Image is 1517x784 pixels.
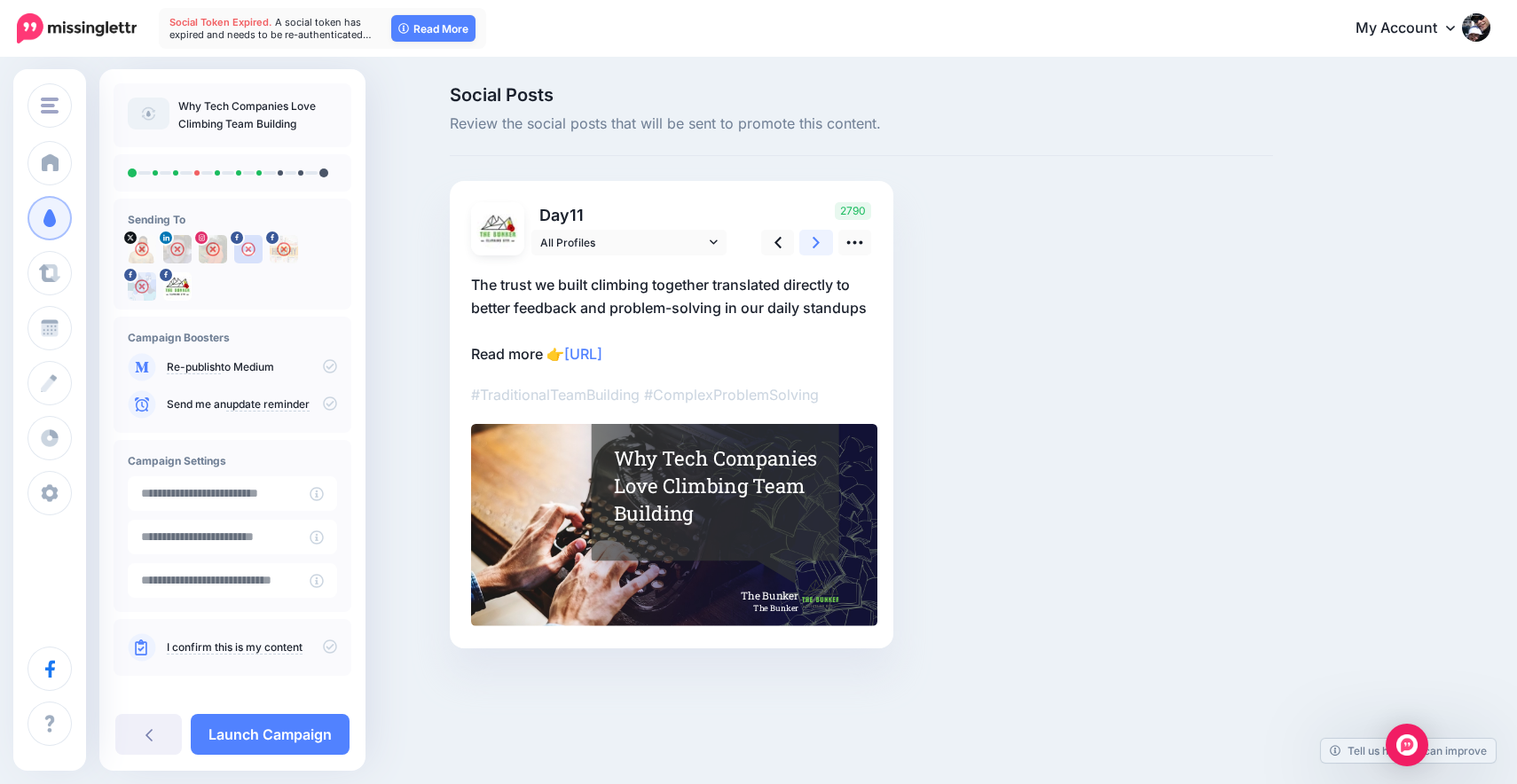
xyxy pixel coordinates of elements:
p: Send me an [167,396,337,412]
img: 398554178_843136971147866_5714816958680213189_n-bsa152111.jpg [476,208,519,250]
p: The trust we built climbing together translated directly to better feedback and problem-solving i... [471,273,872,365]
a: Read More [391,15,476,42]
a: [URL] [564,345,602,363]
span: The Bunker [752,601,798,616]
div: Open Intercom Messenger [1386,724,1428,766]
a: All Profiles [531,230,727,255]
img: article-default-image-icon.png [128,98,169,129]
a: I confirm this is my content [167,640,303,655]
span: Social Posts [450,86,1273,104]
img: Missinglettr [17,13,137,43]
span: All Profiles [540,233,705,252]
img: 29177395_10155798216343876_310956375259742208_n-bsa39995.jpg [270,235,298,263]
img: user_default_image.png [234,235,263,263]
a: My Account [1338,7,1490,51]
img: JZqvJKpd-48234.jpg [128,235,156,263]
p: #TraditionalTeamBuilding #ComplexProblemSolving [471,383,872,406]
p: Day [531,202,729,228]
a: update reminder [226,397,310,412]
a: Re-publish [167,360,221,374]
span: A social token has expired and needs to be re-authenticated… [169,16,372,41]
img: 126476318_2665497257043979_3961128298631379845_n-bsa107906.jpg [199,235,227,263]
h4: Campaign Settings [128,454,337,467]
span: The Bunker [741,589,798,604]
p: to Medium [167,359,337,375]
a: Tell us how we can improve [1321,739,1496,763]
span: Review the social posts that will be sent to promote this content. [450,113,1273,136]
img: 398554178_843136971147866_5714816958680213189_n-bsa152111.jpg [163,272,192,301]
h4: Campaign Boosters [128,331,337,344]
span: 2790 [835,202,871,220]
img: 84576170_236604707358292_9025075784800272384_n-bsa83708.png [128,272,156,301]
img: 0-48233.png [163,235,192,263]
div: Why Tech Companies Love Climbing Team Building [613,444,820,527]
img: menu.png [41,98,59,114]
span: 11 [570,206,584,224]
h4: Sending To [128,213,337,226]
span: Social Token Expired. [169,16,272,28]
p: Why Tech Companies Love Climbing Team Building [178,98,337,133]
